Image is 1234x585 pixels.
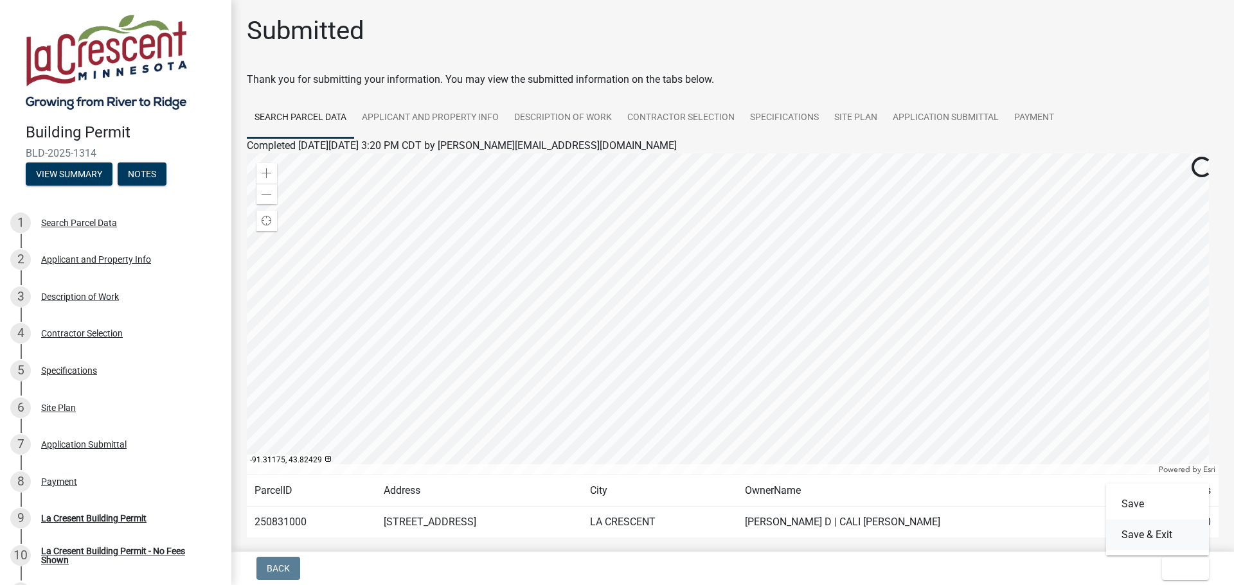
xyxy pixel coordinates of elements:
div: La Cresent Building Permit [41,514,147,523]
td: City [582,475,737,507]
div: Powered by [1156,464,1219,475]
div: Site Plan [41,403,76,412]
div: Description of Work [41,292,119,301]
button: Notes [118,162,166,186]
div: 10 [10,545,31,566]
button: Save [1106,489,1209,520]
div: 1 [10,213,31,233]
div: Application Submittal [41,440,127,449]
div: Applicant and Property Info [41,255,151,264]
span: BLD-2025-1314 [26,147,206,159]
a: Contractor Selection [620,98,742,139]
div: Search Parcel Data [41,218,117,227]
div: 8 [10,471,31,492]
a: Esri [1203,465,1215,474]
span: Back [267,563,290,573]
div: 5 [10,360,31,381]
span: Completed [DATE][DATE] 3:20 PM CDT by [PERSON_NAME][EMAIL_ADDRESS][DOMAIN_NAME] [247,139,677,152]
div: 2 [10,249,31,270]
div: 7 [10,434,31,455]
a: Search Parcel Data [247,98,354,139]
td: [PERSON_NAME] D | CALI [PERSON_NAME] [737,507,1140,538]
h4: Building Permit [26,123,221,142]
td: OwnerName [737,475,1140,507]
div: 9 [10,508,31,528]
div: La Cresent Building Permit - No Fees Shown [41,546,211,564]
a: Payment [1006,98,1062,139]
button: Exit [1162,557,1209,580]
div: 4 [10,323,31,344]
div: Zoom in [256,163,277,184]
div: Zoom out [256,184,277,204]
wm-modal-confirm: Notes [118,170,166,180]
td: ParcelID [247,475,376,507]
a: Site Plan [827,98,885,139]
button: Save & Exit [1106,520,1209,550]
div: Contractor Selection [41,329,123,338]
div: 6 [10,397,31,418]
a: Description of Work [506,98,620,139]
div: Payment [41,477,77,486]
td: [STREET_ADDRESS] [376,507,582,538]
div: Find my location [256,211,277,231]
div: 3 [10,286,31,307]
a: Applicant and Property Info [354,98,506,139]
td: LA CRESCENT [582,507,737,538]
span: Exit [1172,563,1191,573]
button: View Summary [26,162,112,186]
h1: Submitted [247,15,364,46]
a: Specifications [742,98,827,139]
div: Specifications [41,366,97,375]
wm-modal-confirm: Summary [26,170,112,180]
td: Acres [1140,475,1219,507]
div: Thank you for submitting your information. You may view the submitted information on the tabs below. [247,72,1219,87]
div: Exit [1106,484,1209,555]
img: City of La Crescent, Minnesota [26,13,187,110]
td: 250831000 [247,507,376,538]
button: Back [256,557,300,580]
a: Application Submittal [885,98,1006,139]
td: Address [376,475,582,507]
